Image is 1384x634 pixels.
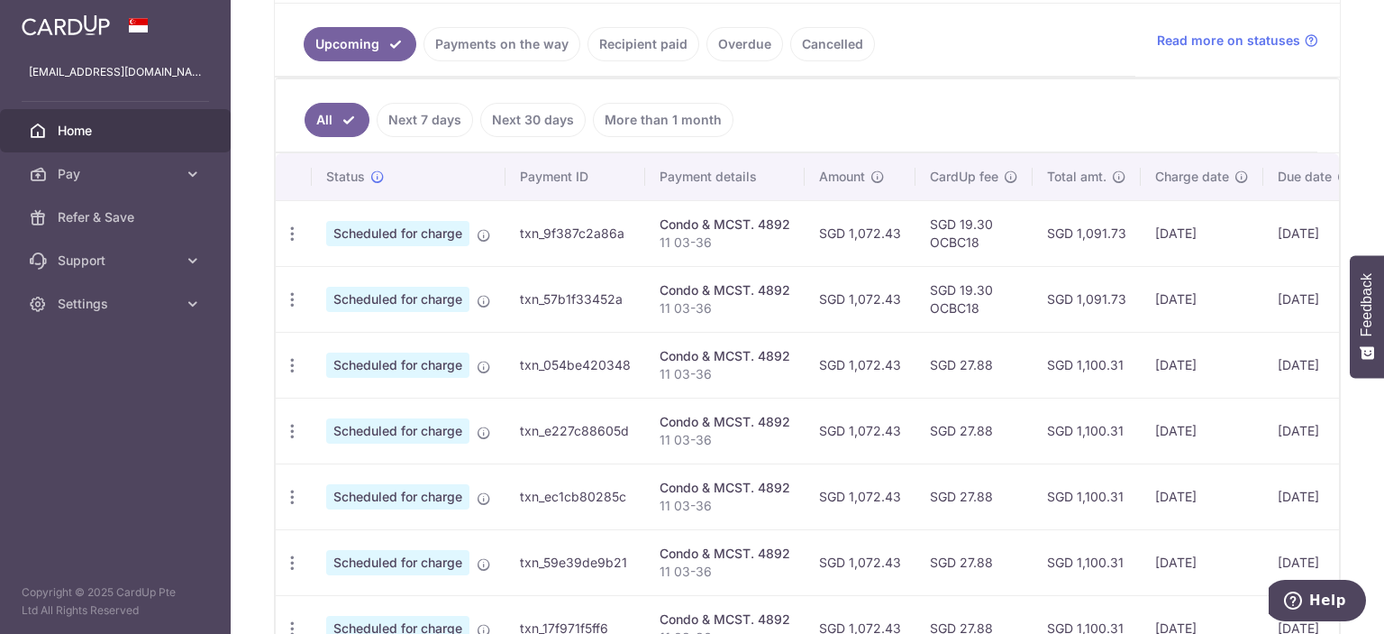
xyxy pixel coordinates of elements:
[326,550,469,575] span: Scheduled for charge
[505,529,645,595] td: txn_59e39de9b21
[660,347,790,365] div: Condo & MCST. 4892
[1269,580,1366,625] iframe: Opens a widget where you can find more information
[805,200,915,266] td: SGD 1,072.43
[1263,200,1366,266] td: [DATE]
[505,200,645,266] td: txn_9f387c2a86a
[505,464,645,529] td: txn_ec1cb80285c
[305,103,369,137] a: All
[930,168,998,186] span: CardUp fee
[1033,529,1141,595] td: SGD 1,100.31
[304,27,416,61] a: Upcoming
[1141,398,1263,464] td: [DATE]
[326,221,469,246] span: Scheduled for charge
[805,332,915,398] td: SGD 1,072.43
[805,266,915,332] td: SGD 1,072.43
[505,332,645,398] td: txn_054be420348
[29,63,202,81] p: [EMAIL_ADDRESS][DOMAIN_NAME]
[1141,464,1263,529] td: [DATE]
[660,545,790,563] div: Condo & MCST. 4892
[1155,168,1229,186] span: Charge date
[58,122,177,140] span: Home
[660,299,790,317] p: 11 03-36
[660,216,790,234] div: Condo & MCST. 4892
[660,234,790,252] p: 11 03-36
[505,266,645,332] td: txn_57b1f33452a
[326,168,365,186] span: Status
[915,266,1033,332] td: SGD 19.30 OCBC18
[1033,332,1141,398] td: SGD 1,100.31
[1141,332,1263,398] td: [DATE]
[819,168,865,186] span: Amount
[377,103,473,137] a: Next 7 days
[1263,398,1366,464] td: [DATE]
[660,479,790,497] div: Condo & MCST. 4892
[1047,168,1106,186] span: Total amt.
[660,413,790,431] div: Condo & MCST. 4892
[660,431,790,449] p: 11 03-36
[1263,529,1366,595] td: [DATE]
[505,398,645,464] td: txn_e227c88605d
[1263,464,1366,529] td: [DATE]
[805,398,915,464] td: SGD 1,072.43
[58,165,177,183] span: Pay
[915,464,1033,529] td: SGD 27.88
[480,103,586,137] a: Next 30 days
[587,27,699,61] a: Recipient paid
[915,529,1033,595] td: SGD 27.88
[1157,32,1318,50] a: Read more on statuses
[1141,266,1263,332] td: [DATE]
[1033,200,1141,266] td: SGD 1,091.73
[1141,529,1263,595] td: [DATE]
[22,14,110,36] img: CardUp
[1033,398,1141,464] td: SGD 1,100.31
[1263,266,1366,332] td: [DATE]
[1350,255,1384,378] button: Feedback - Show survey
[915,332,1033,398] td: SGD 27.88
[805,464,915,529] td: SGD 1,072.43
[915,398,1033,464] td: SGD 27.88
[660,497,790,515] p: 11 03-36
[326,484,469,510] span: Scheduled for charge
[58,208,177,226] span: Refer & Save
[660,563,790,581] p: 11 03-36
[660,611,790,629] div: Condo & MCST. 4892
[505,153,645,200] th: Payment ID
[1157,32,1300,50] span: Read more on statuses
[593,103,733,137] a: More than 1 month
[805,529,915,595] td: SGD 1,072.43
[1263,332,1366,398] td: [DATE]
[423,27,580,61] a: Payments on the way
[58,252,177,270] span: Support
[645,153,805,200] th: Payment details
[326,287,469,312] span: Scheduled for charge
[706,27,783,61] a: Overdue
[1033,464,1141,529] td: SGD 1,100.31
[1033,266,1141,332] td: SGD 1,091.73
[660,281,790,299] div: Condo & MCST. 4892
[1278,168,1332,186] span: Due date
[326,353,469,378] span: Scheduled for charge
[326,418,469,444] span: Scheduled for charge
[790,27,875,61] a: Cancelled
[915,200,1033,266] td: SGD 19.30 OCBC18
[1359,273,1375,336] span: Feedback
[660,365,790,383] p: 11 03-36
[58,295,177,313] span: Settings
[1141,200,1263,266] td: [DATE]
